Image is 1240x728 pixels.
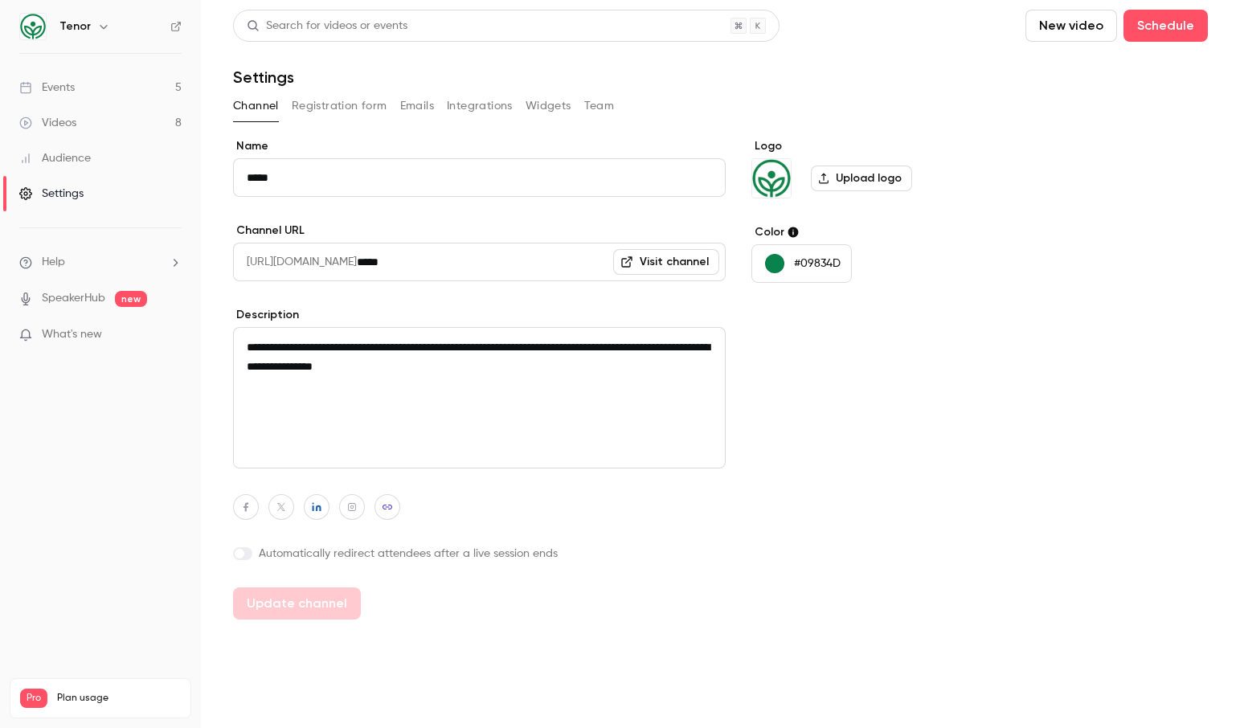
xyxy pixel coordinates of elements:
label: Logo [751,138,998,154]
span: Help [42,254,65,271]
img: Tenor [20,14,46,39]
span: Pro [20,689,47,708]
button: Widgets [526,93,571,119]
span: What's new [42,326,102,343]
button: New video [1025,10,1117,42]
button: Team [584,93,615,119]
span: new [115,291,147,307]
a: SpeakerHub [42,290,105,307]
label: Channel URL [233,223,726,239]
p: #09834D [794,256,841,272]
img: Tenor [752,159,791,198]
div: Videos [19,115,76,131]
div: Settings [19,186,84,202]
div: Audience [19,150,91,166]
span: Plan usage [57,692,181,705]
span: [URL][DOMAIN_NAME] [233,243,357,281]
label: Description [233,307,726,323]
button: Channel [233,93,279,119]
li: help-dropdown-opener [19,254,182,271]
button: Schedule [1123,10,1208,42]
label: Automatically redirect attendees after a live session ends [233,546,726,562]
label: Upload logo [811,166,912,191]
iframe: Noticeable Trigger [162,328,182,342]
div: Search for videos or events [247,18,407,35]
label: Color [751,224,998,240]
button: Integrations [447,93,513,119]
h6: Tenor [59,18,91,35]
button: Emails [400,93,434,119]
button: #09834D [751,244,852,283]
label: Name [233,138,726,154]
h1: Settings [233,67,294,87]
a: Visit channel [613,249,719,275]
button: Registration form [292,93,387,119]
div: Events [19,80,75,96]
